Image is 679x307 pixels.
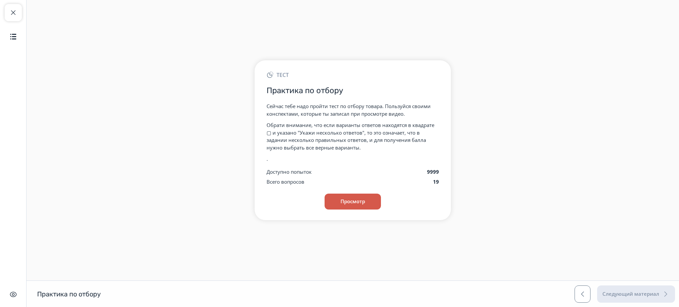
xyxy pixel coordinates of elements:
[267,71,439,79] div: Тест
[37,290,101,298] h1: Практика по отбору
[9,290,17,298] img: Скрыть интерфейс
[267,86,439,96] h3: Практика по отбору
[267,155,439,163] p: .
[267,178,304,186] p: Всего вопросов
[433,178,439,185] b: 19
[325,194,381,210] button: Просмотр
[267,102,439,117] p: Сейчас тебе надо пройти тест по отбору товара. Пользуйся своими конспектами, которые ты записал п...
[267,121,439,151] p: Обрати внимание, что если варианты ответов находятся в квадрате ▢ и указано "Укажи несколько отве...
[9,32,17,40] img: Содержание
[267,168,312,176] p: Доступно попыток
[427,168,439,175] b: 9999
